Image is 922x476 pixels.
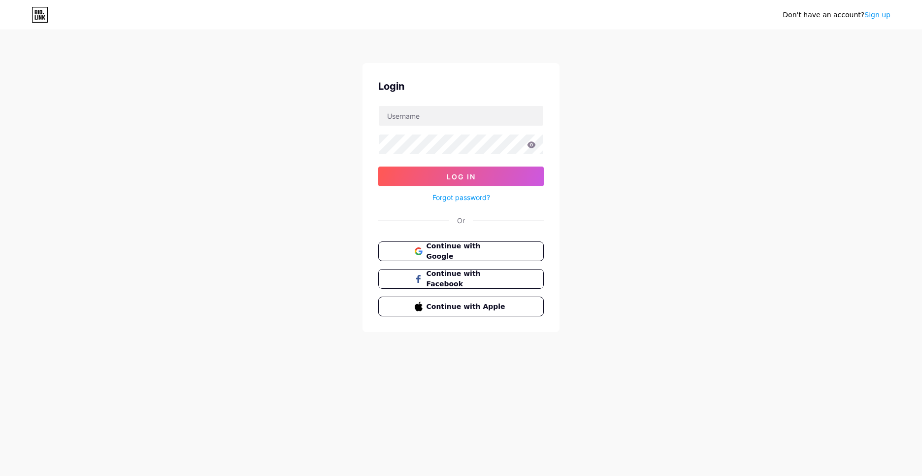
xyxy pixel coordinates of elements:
[427,269,508,289] span: Continue with Facebook
[379,106,543,126] input: Username
[447,172,476,181] span: Log In
[783,10,890,20] div: Don't have an account?
[457,215,465,226] div: Or
[427,302,508,312] span: Continue with Apple
[378,269,544,289] button: Continue with Facebook
[378,167,544,186] button: Log In
[864,11,890,19] a: Sign up
[378,297,544,316] button: Continue with Apple
[432,192,490,203] a: Forgot password?
[378,79,544,94] div: Login
[378,241,544,261] button: Continue with Google
[427,241,508,262] span: Continue with Google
